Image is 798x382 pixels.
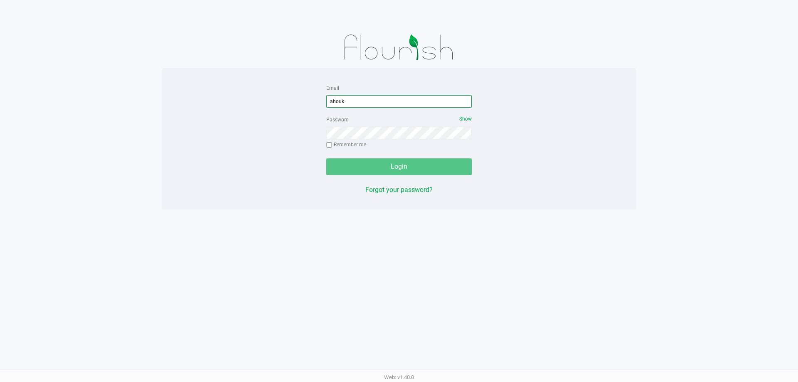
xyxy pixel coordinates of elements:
button: Forgot your password? [365,185,433,195]
input: Remember me [326,142,332,148]
label: Email [326,84,339,92]
label: Remember me [326,141,366,148]
label: Password [326,116,349,123]
span: Show [459,116,472,122]
span: Web: v1.40.0 [384,374,414,380]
